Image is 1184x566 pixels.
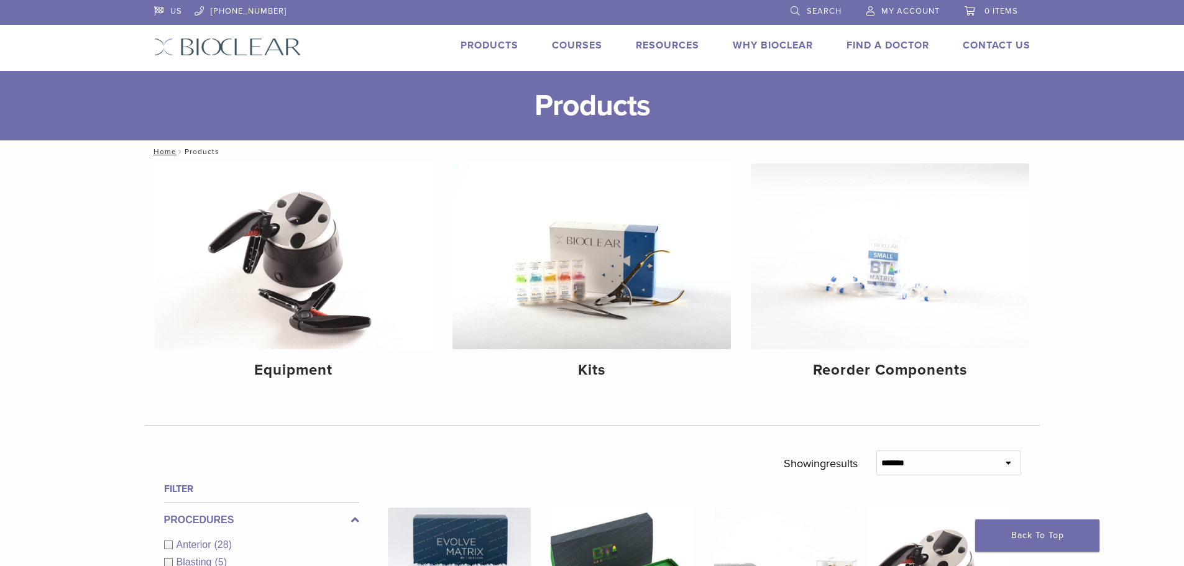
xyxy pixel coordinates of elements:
[452,163,731,390] a: Kits
[963,39,1030,52] a: Contact Us
[165,359,423,381] h4: Equipment
[214,539,232,550] span: (28)
[984,6,1018,16] span: 0 items
[164,482,359,496] h4: Filter
[177,148,185,155] span: /
[145,140,1040,163] nav: Products
[751,163,1029,349] img: Reorder Components
[975,519,1099,552] a: Back To Top
[807,6,842,16] span: Search
[552,39,602,52] a: Courses
[154,38,301,56] img: Bioclear
[155,163,433,390] a: Equipment
[155,163,433,349] img: Equipment
[751,163,1029,390] a: Reorder Components
[462,359,721,381] h4: Kits
[164,513,359,527] label: Procedures
[784,450,858,477] p: Showing results
[636,39,699,52] a: Resources
[733,39,813,52] a: Why Bioclear
[881,6,940,16] span: My Account
[847,39,929,52] a: Find A Doctor
[150,147,177,156] a: Home
[177,539,214,550] span: Anterior
[452,163,731,349] img: Kits
[761,359,1019,381] h4: Reorder Components
[461,39,518,52] a: Products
